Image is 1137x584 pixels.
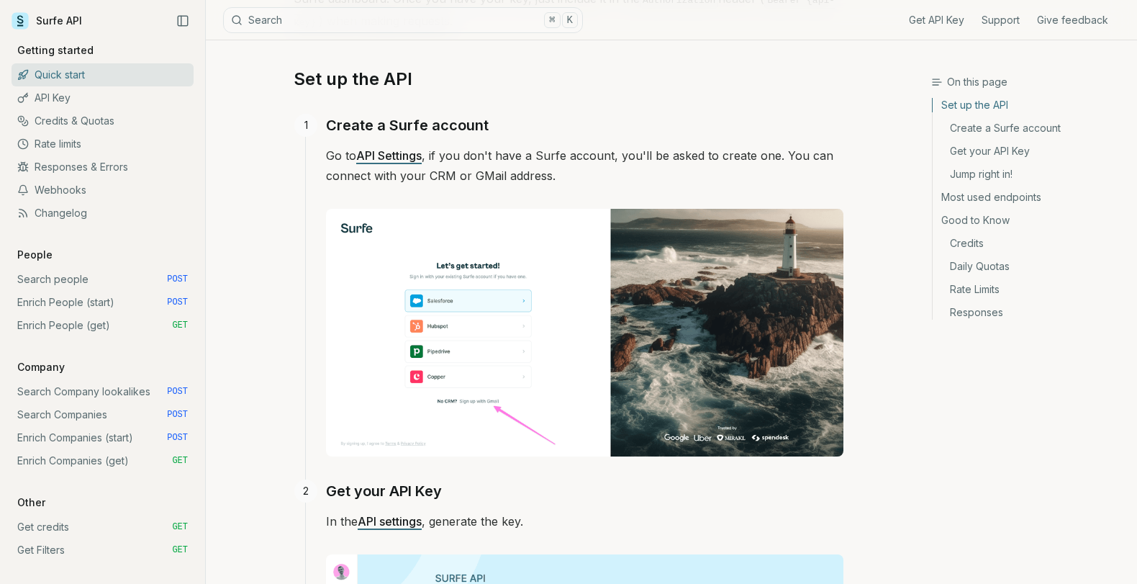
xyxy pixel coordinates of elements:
[12,10,82,32] a: Surfe API
[12,202,194,225] a: Changelog
[326,480,442,503] a: Get your API Key
[12,516,194,539] a: Get credits GET
[172,320,188,331] span: GET
[12,314,194,337] a: Enrich People (get) GET
[12,109,194,132] a: Credits & Quotas
[12,539,194,562] a: Get Filters GET
[172,455,188,467] span: GET
[12,63,194,86] a: Quick start
[12,248,58,262] p: People
[933,186,1125,209] a: Most used endpoints
[12,426,194,449] a: Enrich Companies (start) POST
[933,255,1125,278] a: Daily Quotas
[223,7,583,33] button: Search⌘K
[326,209,843,457] img: Image
[933,278,1125,301] a: Rate Limits
[933,163,1125,186] a: Jump right in!
[12,403,194,426] a: Search Companies POST
[12,86,194,109] a: API Key
[933,98,1125,117] a: Set up the API
[12,156,194,179] a: Responses & Errors
[562,12,578,28] kbd: K
[933,301,1125,320] a: Responses
[172,521,188,533] span: GET
[12,179,194,202] a: Webhooks
[172,10,194,32] button: Collapse Sidebar
[933,140,1125,163] a: Get your API Key
[167,274,188,285] span: POST
[294,68,412,91] a: Set up the API
[933,209,1125,232] a: Good to Know
[358,514,422,529] a: API settings
[909,13,964,27] a: Get API Key
[933,232,1125,255] a: Credits
[167,432,188,444] span: POST
[12,360,71,374] p: Company
[933,117,1125,140] a: Create a Surfe account
[12,495,51,510] p: Other
[12,268,194,291] a: Search people POST
[12,132,194,156] a: Rate limits
[326,145,843,186] p: Go to , if you don't have a Surfe account, you'll be asked to create one. You can connect with yo...
[167,297,188,308] span: POST
[326,114,489,137] a: Create a Surfe account
[167,386,188,397] span: POST
[12,291,194,314] a: Enrich People (start) POST
[172,544,188,556] span: GET
[12,449,194,472] a: Enrich Companies (get) GET
[982,13,1020,27] a: Support
[544,12,560,28] kbd: ⌘
[1037,13,1108,27] a: Give feedback
[12,380,194,403] a: Search Company lookalikes POST
[12,43,99,58] p: Getting started
[356,148,422,163] a: API Settings
[931,75,1125,89] h3: On this page
[167,409,188,421] span: POST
